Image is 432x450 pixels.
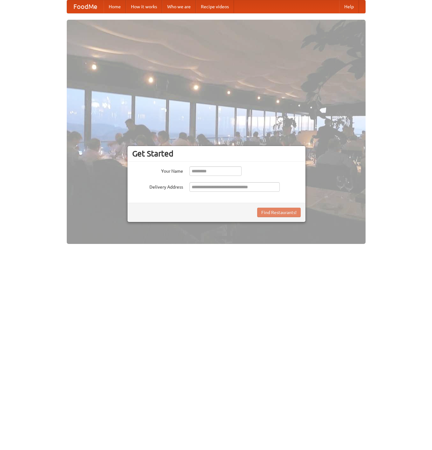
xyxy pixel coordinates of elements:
[132,149,301,158] h3: Get Started
[162,0,196,13] a: Who we are
[67,0,104,13] a: FoodMe
[339,0,359,13] a: Help
[132,182,183,190] label: Delivery Address
[104,0,126,13] a: Home
[257,208,301,217] button: Find Restaurants!
[132,166,183,174] label: Your Name
[196,0,234,13] a: Recipe videos
[126,0,162,13] a: How it works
